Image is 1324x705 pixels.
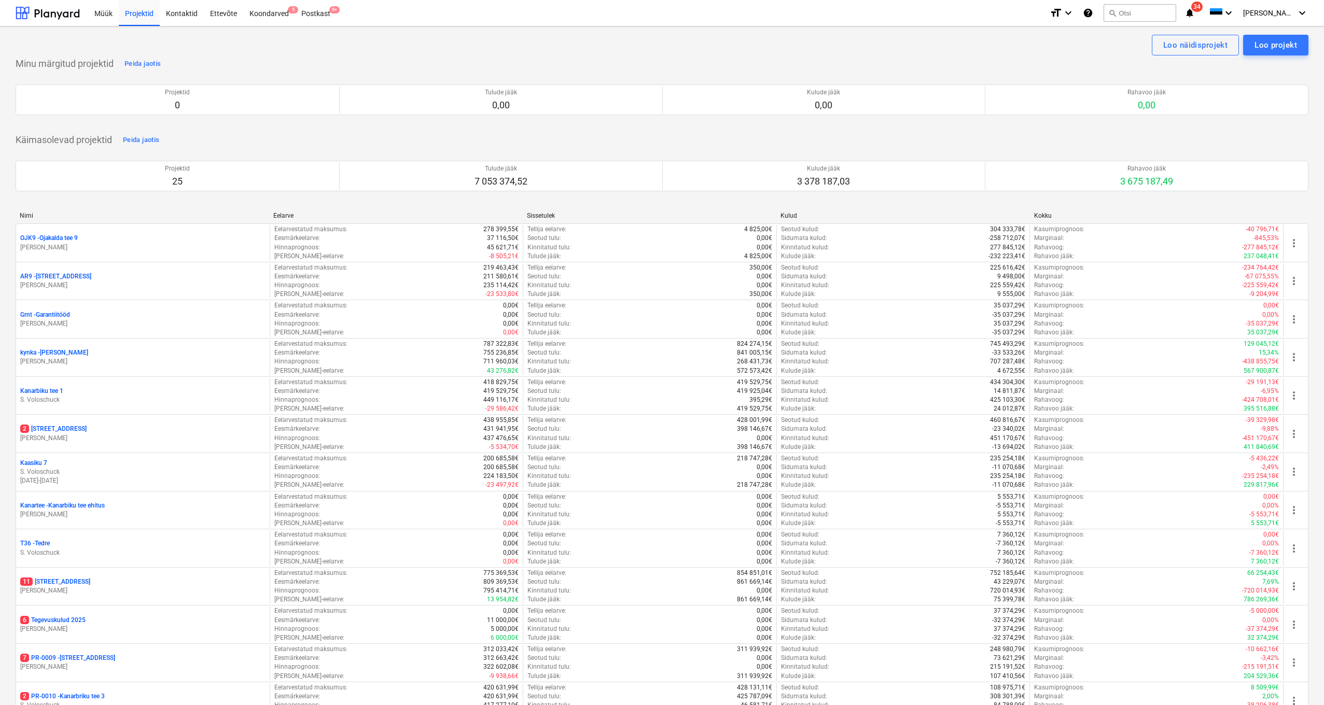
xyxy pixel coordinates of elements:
button: Otsi [1104,4,1176,22]
span: more_vert [1288,580,1300,593]
span: more_vert [1288,389,1300,402]
p: Sidumata kulud : [781,272,827,281]
div: Peida jaotis [123,134,159,146]
p: 431 941,95€ [483,425,519,433]
p: Rahavoog : [1034,357,1064,366]
p: S. Voloschuck [20,396,266,404]
p: [PERSON_NAME]-eelarve : [274,328,344,337]
p: 425 103,30€ [990,396,1025,404]
p: Tulude jääk : [527,443,561,452]
div: Grnt -Garantiitööd[PERSON_NAME] [20,311,266,328]
p: Eelarvestatud maksumus : [274,225,347,234]
p: -23 533,80€ [485,290,519,299]
p: 395,29€ [749,396,772,404]
p: 0,00 [807,99,840,111]
p: PR-0009 - [STREET_ADDRESS] [20,654,115,662]
p: 9 498,00€ [997,272,1025,281]
p: -234 764,42€ [1242,263,1279,272]
p: Marginaal : [1034,311,1064,319]
div: 6Tegevuskulud 2025[PERSON_NAME] [20,616,266,633]
p: Kaasiku 7 [20,459,47,468]
p: Tellija eelarve : [527,416,566,425]
p: Eesmärkeelarve : [274,234,320,243]
p: Kinnitatud tulu : [527,357,571,366]
div: Loo näidisprojekt [1163,38,1228,52]
div: Sissetulek [527,212,772,219]
p: Kulude jääk : [781,443,816,452]
p: -35 037,29€ [992,311,1025,319]
p: 278 399,55€ [483,225,519,234]
p: Eesmärkeelarve : [274,311,320,319]
p: 711 960,03€ [483,357,519,366]
div: 11[STREET_ADDRESS][PERSON_NAME] [20,577,266,595]
div: 7PR-0009 -[STREET_ADDRESS][PERSON_NAME] [20,654,266,671]
p: Sidumata kulud : [781,348,827,357]
p: Seotud kulud : [781,378,819,387]
span: 7 [20,654,29,662]
p: 15,34% [1259,348,1279,357]
p: 419 925,04€ [737,387,772,396]
p: Rahavoog : [1034,434,1064,443]
p: 824 274,15€ [737,340,772,348]
button: Peida jaotis [122,55,163,72]
p: Rahavoo jääk [1120,164,1173,173]
p: 0,00€ [757,281,772,290]
p: 0,00€ [757,328,772,337]
span: 2 [20,425,29,433]
p: Tellija eelarve : [527,340,566,348]
div: Eelarve [273,212,519,219]
p: Seotud kulud : [781,340,819,348]
p: 219 463,43€ [483,263,519,272]
p: 225 559,42€ [990,281,1025,290]
p: 841 005,15€ [737,348,772,357]
p: 0,00€ [757,434,772,443]
p: Tellija eelarve : [527,225,566,234]
p: 35 037,29€ [994,319,1025,328]
p: [PERSON_NAME] [20,357,266,366]
p: Kinnitatud kulud : [781,319,829,328]
p: Kinnitatud kulud : [781,434,829,443]
p: 0,00€ [503,328,519,337]
p: [PERSON_NAME] [20,243,266,252]
button: Loo projekt [1243,35,1308,55]
span: search [1108,9,1117,17]
p: 129 045,12€ [1244,340,1279,348]
p: 225 616,42€ [990,263,1025,272]
span: 2 [20,692,29,700]
p: Tellija eelarve : [527,263,566,272]
div: Kokku [1034,212,1279,219]
p: Kinnitatud kulud : [781,281,829,290]
p: Kinnitatud tulu : [527,434,571,443]
p: -40 796,71€ [1246,225,1279,234]
p: 428 001,99€ [737,416,772,425]
span: more_vert [1288,313,1300,326]
p: T36 - Tedre [20,539,50,548]
p: S. Voloschuck [20,468,266,476]
p: Hinnaprognoos : [274,434,320,443]
p: 460 816,67€ [990,416,1025,425]
p: 268 431,73€ [737,357,772,366]
p: Kinnitatud tulu : [527,396,571,404]
p: Marginaal : [1034,234,1064,243]
p: -29 191,13€ [1246,378,1279,387]
p: [STREET_ADDRESS] [20,577,90,586]
p: Seotud tulu : [527,348,561,357]
p: Hinnaprognoos : [274,243,320,252]
p: Rahavoog : [1034,281,1064,290]
p: 304 333,78€ [990,225,1025,234]
i: keyboard_arrow_down [1296,7,1308,19]
p: -13 694,02€ [992,443,1025,452]
p: Rahavoog : [1034,319,1064,328]
p: 707 287,48€ [990,357,1025,366]
p: Hinnaprognoos : [274,319,320,328]
p: Rahavoo jääk [1127,88,1166,97]
span: more_vert [1288,351,1300,363]
p: 437 476,65€ [483,434,519,443]
p: [PERSON_NAME]-eelarve : [274,290,344,299]
p: -29 586,42€ [485,404,519,413]
p: -277 845,12€ [1242,243,1279,252]
p: Grnt - Garantiitööd [20,311,70,319]
span: more_vert [1288,275,1300,287]
p: 235 114,42€ [483,281,519,290]
p: Kasumiprognoos : [1034,378,1084,387]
